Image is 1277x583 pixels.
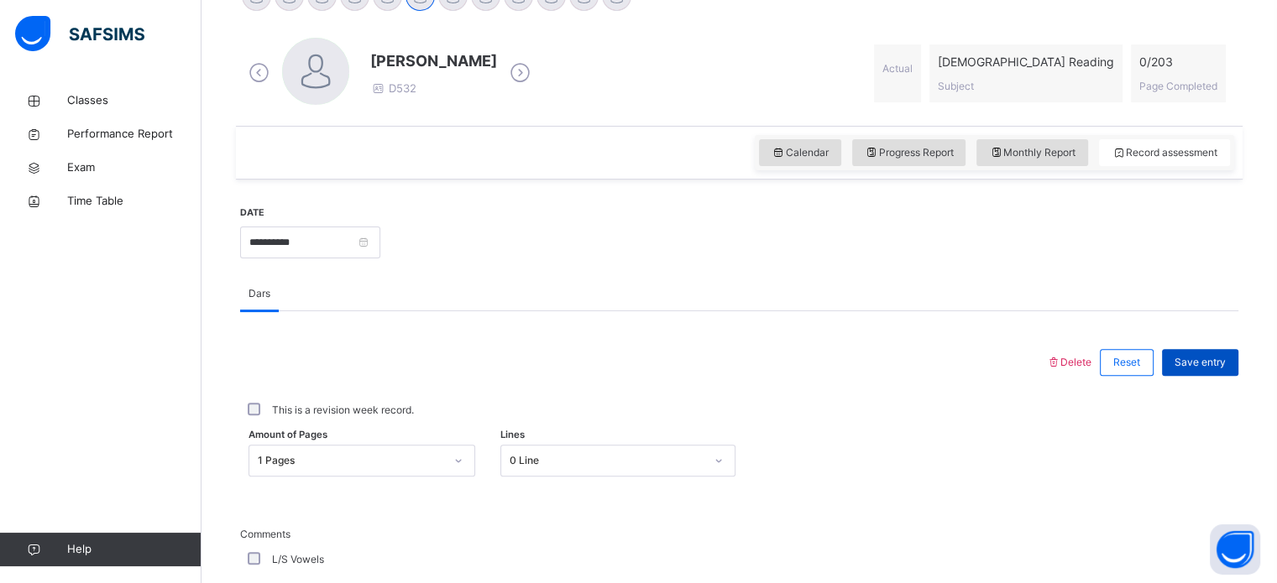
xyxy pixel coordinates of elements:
span: [DEMOGRAPHIC_DATA] Reading [938,53,1114,70]
label: Date [240,206,264,220]
span: Delete [1046,356,1091,368]
span: Help [67,541,201,558]
span: Actual [882,62,913,75]
span: Amount of Pages [249,428,327,442]
span: Dars [249,286,270,301]
img: safsims [15,16,144,51]
span: 0 / 203 [1139,53,1217,70]
span: Exam [67,159,201,176]
span: Subject [938,80,974,92]
span: Record assessment [1112,145,1217,160]
span: Lines [500,428,525,442]
span: Comments [240,527,660,542]
span: Classes [67,92,201,109]
span: Progress Report [865,145,954,160]
span: Reset [1113,355,1140,370]
span: Save entry [1175,355,1226,370]
span: [PERSON_NAME] [370,49,497,72]
label: L/S Vowels [272,552,324,567]
span: Monthly Report [989,145,1076,160]
label: This is a revision week record. [272,403,414,418]
span: Page Completed [1139,80,1217,92]
div: 1 Pages [258,453,444,468]
span: Performance Report [67,126,201,143]
div: 0 Line [510,453,704,468]
span: Time Table [67,193,201,210]
span: Calendar [772,145,829,160]
span: D532 [370,81,416,95]
button: Open asap [1210,524,1260,575]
